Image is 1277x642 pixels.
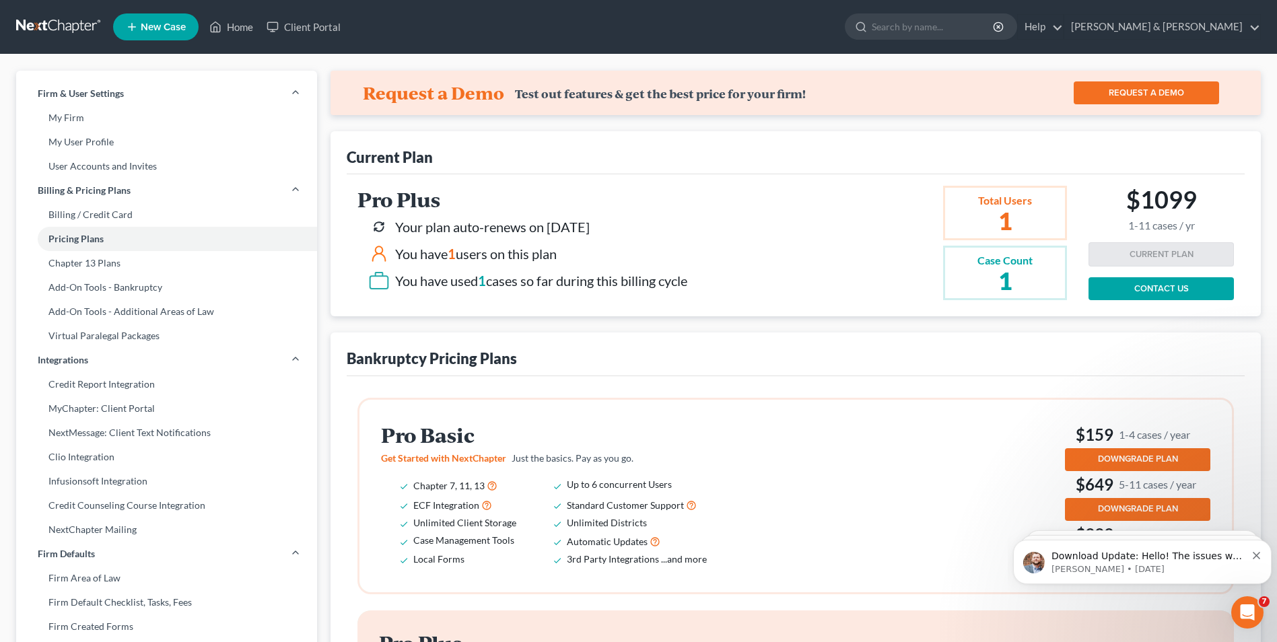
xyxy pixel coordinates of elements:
[448,246,456,262] span: 1
[1065,448,1210,471] button: DOWNGRADE PLAN
[347,147,433,167] div: Current Plan
[260,15,347,39] a: Client Portal
[16,324,317,348] a: Virtual Paralegal Packages
[1008,511,1277,606] iframe: Intercom notifications message
[1089,277,1234,300] a: CONTACT US
[413,553,464,565] span: Local Forms
[413,480,485,491] span: Chapter 7, 11, 13
[16,130,317,154] a: My User Profile
[1065,498,1210,521] button: DOWNGRADE PLAN
[16,154,317,178] a: User Accounts and Invites
[1065,424,1210,445] h3: $159
[16,396,317,421] a: MyChapter: Client Portal
[381,424,726,446] h2: Pro Basic
[357,188,687,211] h2: Pro Plus
[16,275,317,299] a: Add-On Tools - Bankruptcy
[567,517,647,528] span: Unlimited Districts
[38,353,88,367] span: Integrations
[363,82,504,104] h4: Request a Demo
[977,193,1033,209] div: Total Users
[1064,15,1260,39] a: [PERSON_NAME] & [PERSON_NAME]
[381,452,506,464] span: Get Started with NextChapter
[16,81,317,106] a: Firm & User Settings
[1126,185,1197,231] h2: $1099
[567,536,648,547] span: Automatic Updates
[1126,219,1197,232] small: 1-11 cases / yr
[38,184,131,197] span: Billing & Pricing Plans
[977,269,1033,293] h2: 1
[567,499,684,511] span: Standard Customer Support
[413,499,479,511] span: ECF Integration
[16,566,317,590] a: Firm Area of Law
[872,14,995,39] input: Search by name...
[395,244,557,264] div: You have users on this plan
[16,299,317,324] a: Add-On Tools - Additional Areas of Law
[16,421,317,445] a: NextMessage: Client Text Notifications
[1065,474,1210,495] h3: $649
[16,518,317,542] a: NextChapter Mailing
[16,348,317,372] a: Integrations
[515,87,806,101] div: Test out features & get the best price for your firm!
[1119,477,1196,491] small: 5-11 cases / year
[347,349,517,368] div: Bankruptcy Pricing Plans
[1098,503,1178,514] span: DOWNGRADE PLAN
[512,452,633,464] span: Just the basics. Pay as you go.
[1098,454,1178,464] span: DOWNGRADE PLAN
[1089,242,1234,266] button: CURRENT PLAN
[16,493,317,518] a: Credit Counseling Course Integration
[1018,15,1063,39] a: Help
[661,553,707,565] span: ...and more
[16,590,317,614] a: Firm Default Checklist, Tasks, Fees
[16,445,317,469] a: Clio Integration
[478,273,486,289] span: 1
[141,22,186,32] span: New Case
[977,253,1033,269] div: Case Count
[1119,427,1190,441] small: 1-4 cases / year
[567,478,672,490] span: Up to 6 concurrent Users
[395,271,687,291] div: You have used cases so far during this billing cycle
[16,542,317,566] a: Firm Defaults
[413,534,514,546] span: Case Management Tools
[16,372,317,396] a: Credit Report Integration
[1074,81,1219,104] a: REQUEST A DEMO
[38,87,124,100] span: Firm & User Settings
[413,517,516,528] span: Unlimited Client Storage
[16,227,317,251] a: Pricing Plans
[16,106,317,130] a: My Firm
[38,547,95,561] span: Firm Defaults
[203,15,260,39] a: Home
[16,469,317,493] a: Infusionsoft Integration
[16,203,317,227] a: Billing / Credit Card
[16,614,317,639] a: Firm Created Forms
[567,553,659,565] span: 3rd Party Integrations
[16,178,317,203] a: Billing & Pricing Plans
[16,251,317,275] a: Chapter 13 Plans
[977,209,1033,233] h2: 1
[1259,596,1270,607] span: 7
[1231,596,1264,629] iframe: Intercom live chat
[395,217,590,237] div: Your plan auto-renews on [DATE]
